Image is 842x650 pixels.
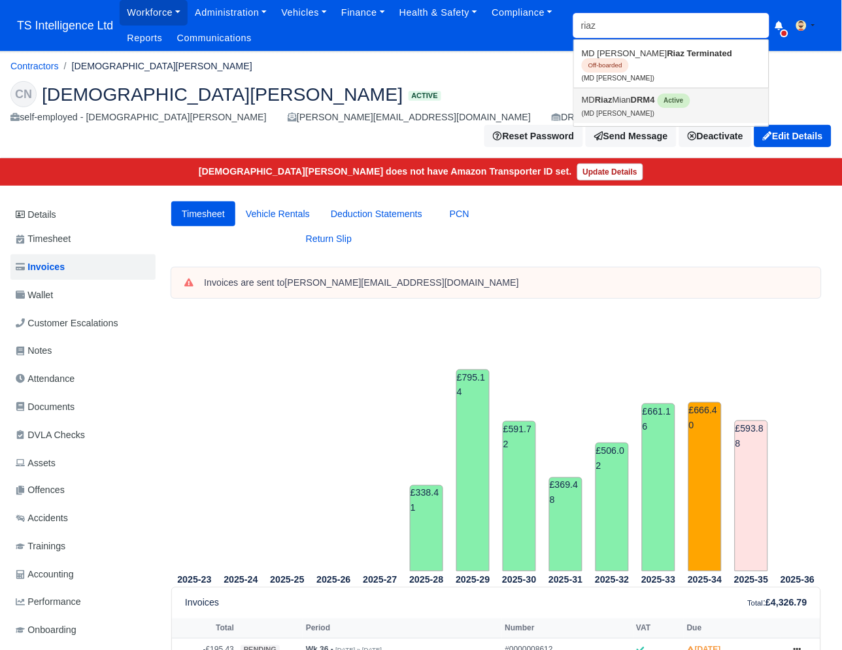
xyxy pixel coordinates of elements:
[311,572,357,588] th: 2025-26
[582,58,629,73] span: Off-boarded
[16,316,118,331] span: Customer Escalations
[682,572,728,588] th: 2025-34
[552,110,588,125] div: DRM4
[635,572,682,588] th: 2025-33
[10,394,156,420] a: Documents
[766,598,807,608] strong: £4,326.79
[235,201,320,227] a: Vehicle Rentals
[631,95,655,105] strong: DRM4
[303,619,502,638] th: Period
[16,371,75,386] span: Attendance
[748,596,807,611] div: :
[735,420,768,572] td: £593.88
[10,254,156,280] a: Invoices
[10,618,156,643] a: Onboarding
[574,43,769,88] a: MD [PERSON_NAME]Riaz Terminated Off-boarded (MD [PERSON_NAME])
[320,201,433,227] a: Deduction Statements
[120,26,169,51] a: Reports
[688,402,722,572] td: £666.40
[410,485,443,572] td: £338.41
[171,201,235,227] a: Timesheet
[10,338,156,364] a: Notes
[754,125,832,147] a: Edit Details
[549,477,582,572] td: £369.48
[502,619,633,638] th: Number
[10,534,156,560] a: Trainings
[16,511,68,526] span: Accidents
[10,478,156,504] a: Offences
[450,572,496,588] th: 2025-29
[586,125,677,147] a: Send Message
[16,260,65,275] span: Invoices
[748,600,764,607] small: Total
[16,231,71,247] span: Timesheet
[10,562,156,588] a: Accounting
[679,125,752,147] a: Deactivate
[775,572,821,588] th: 2025-36
[16,483,65,498] span: Offences
[16,623,76,638] span: Onboarding
[357,572,403,588] th: 2025-27
[577,163,643,180] a: Update Details
[59,59,252,74] li: [DEMOGRAPHIC_DATA][PERSON_NAME]
[10,366,156,392] a: Attendance
[16,288,53,303] span: Wallet
[582,110,654,117] small: (MD [PERSON_NAME])
[10,506,156,532] a: Accidents
[172,619,237,638] th: Total
[433,201,486,227] a: PCN
[16,456,56,471] span: Assets
[10,226,156,252] a: Timesheet
[684,619,781,638] th: Due
[16,400,75,415] span: Documents
[171,226,486,252] a: Return Slip
[10,451,156,476] a: Assets
[10,311,156,336] a: Customer Escalations
[484,125,582,147] button: Reset Password
[171,572,218,588] th: 2025-23
[170,26,260,51] a: Communications
[1,71,841,158] div: Christian Ngolo
[596,443,629,572] td: £506.02
[403,572,450,588] th: 2025-28
[728,572,775,588] th: 2025-35
[10,590,156,615] a: Performance
[10,282,156,308] a: Wallet
[456,369,490,572] td: £795.14
[16,595,81,610] span: Performance
[633,619,684,638] th: VAT
[543,572,589,588] th: 2025-31
[16,428,85,443] span: DVLA Checks
[667,48,685,58] strong: Riaz
[687,48,732,58] strong: Terminated
[288,110,531,125] div: [PERSON_NAME][EMAIL_ADDRESS][DOMAIN_NAME]
[642,403,675,572] td: £661.16
[409,91,441,101] span: Active
[264,572,311,588] th: 2025-25
[204,277,808,290] div: Invoices are sent to
[10,110,267,125] div: self-employed - [DEMOGRAPHIC_DATA][PERSON_NAME]
[16,343,52,358] span: Notes
[10,12,120,39] span: TS Intelligence Ltd
[10,13,120,39] a: TS Intelligence Ltd
[595,95,613,105] strong: Riaz
[16,539,65,555] span: Trainings
[589,572,635,588] th: 2025-32
[10,203,156,227] a: Details
[574,88,769,123] a: MDRiazMianDRM4 Active (MD [PERSON_NAME])
[658,94,690,108] span: Active
[42,85,403,103] span: [DEMOGRAPHIC_DATA][PERSON_NAME]
[573,13,769,38] input: Search...
[496,572,543,588] th: 2025-30
[16,568,74,583] span: Accounting
[185,598,219,609] h6: Invoices
[503,421,536,572] td: £591.72
[10,422,156,448] a: DVLA Checks
[582,75,654,82] small: (MD [PERSON_NAME])
[10,81,37,107] div: CN
[285,277,519,288] strong: [PERSON_NAME][EMAIL_ADDRESS][DOMAIN_NAME]
[10,61,59,71] a: Contractors
[218,572,264,588] th: 2025-24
